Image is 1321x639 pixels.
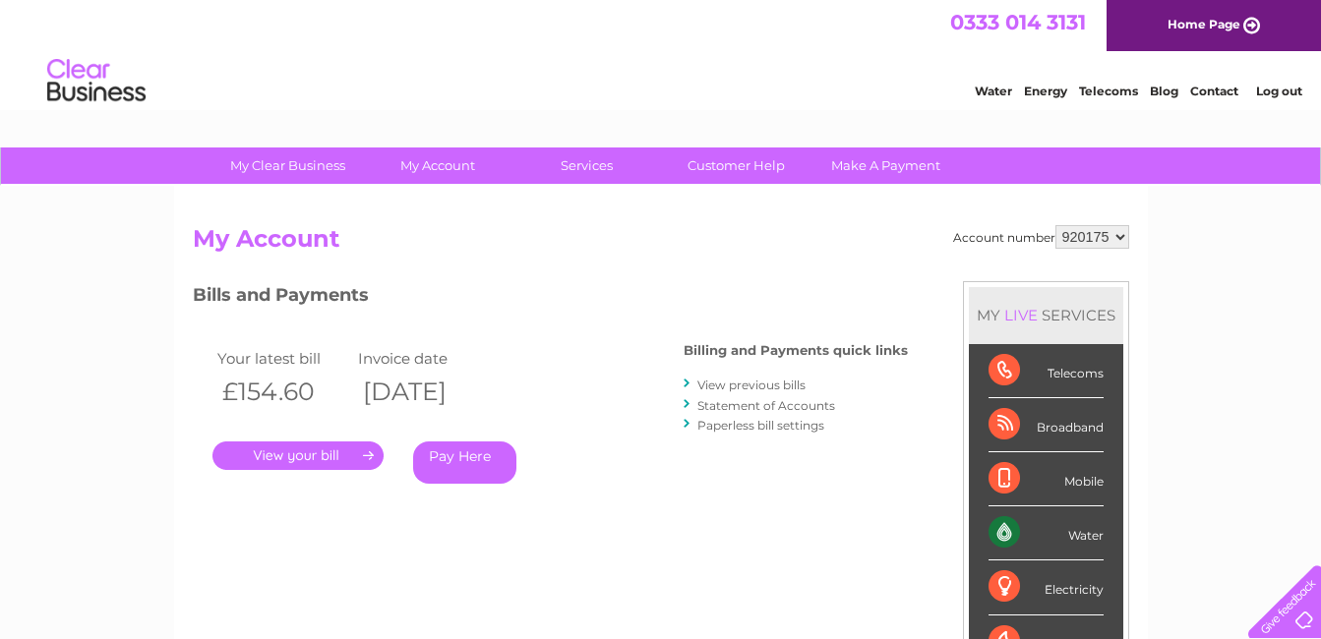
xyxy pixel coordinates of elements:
a: Statement of Accounts [697,398,835,413]
a: Log out [1256,84,1302,98]
a: View previous bills [697,378,806,392]
div: LIVE [1000,306,1042,324]
a: Customer Help [655,147,817,184]
div: Water [989,506,1104,560]
a: Make A Payment [805,147,967,184]
a: Pay Here [413,441,516,484]
a: Contact [1190,84,1238,98]
a: Telecoms [1079,84,1138,98]
h2: My Account [193,225,1129,262]
a: Water [975,84,1012,98]
a: 0333 014 3131 [950,10,1086,34]
h3: Bills and Payments [193,281,908,316]
div: Clear Business is a trading name of Verastar Limited (registered in [GEOGRAPHIC_DATA] No. 3667643... [197,11,1126,95]
div: Electricity [989,560,1104,614]
th: [DATE] [353,372,495,412]
a: Blog [1150,84,1178,98]
th: £154.60 [212,372,354,412]
h4: Billing and Payments quick links [684,343,908,358]
td: Invoice date [353,345,495,372]
div: Mobile [989,452,1104,506]
a: Paperless bill settings [697,418,824,433]
a: Services [506,147,668,184]
a: My Clear Business [207,147,369,184]
a: . [212,441,384,470]
img: logo.png [46,51,147,111]
a: My Account [356,147,518,184]
div: Broadband [989,398,1104,452]
div: Telecoms [989,344,1104,398]
div: Account number [953,225,1129,249]
td: Your latest bill [212,345,354,372]
div: MY SERVICES [969,287,1123,343]
a: Energy [1024,84,1067,98]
